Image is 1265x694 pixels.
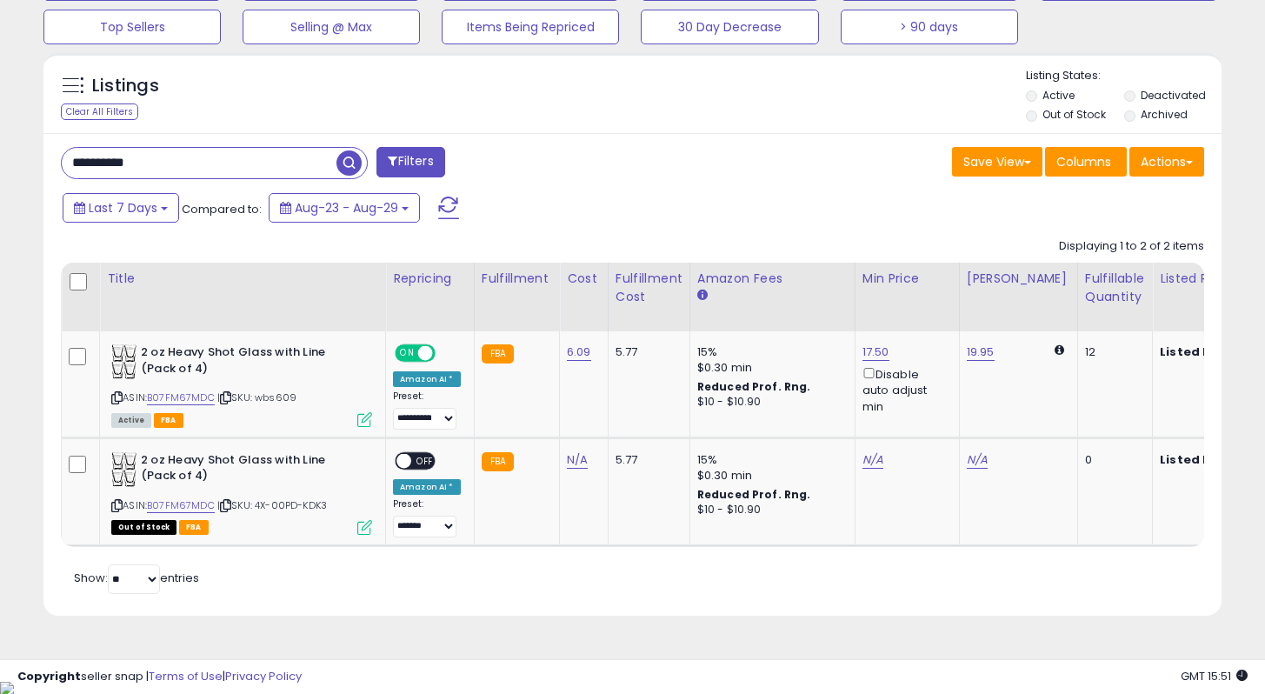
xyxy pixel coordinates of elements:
span: Columns [1056,153,1111,170]
div: Preset: [393,498,461,537]
a: Privacy Policy [225,668,302,684]
div: $10 - $10.90 [697,395,842,410]
span: All listings that are currently out of stock and unavailable for purchase on Amazon [111,520,176,535]
span: ON [396,346,418,361]
div: Disable auto adjust min [862,364,946,415]
span: All listings currently available for purchase on Amazon [111,413,151,428]
b: Reduced Prof. Rng. [697,487,811,502]
button: Last 7 Days [63,193,179,223]
span: OFF [433,346,461,361]
button: Actions [1129,147,1204,177]
div: Fulfillment Cost [616,270,682,306]
a: N/A [567,451,588,469]
div: 15% [697,452,842,468]
a: N/A [967,451,988,469]
a: 6.09 [567,344,591,361]
span: Show: entries [74,570,199,586]
div: 0 [1085,452,1139,468]
div: ASIN: [111,452,372,533]
span: OFF [411,453,439,468]
div: Cost [567,270,601,288]
span: 2025-09-6 15:51 GMT [1181,668,1248,684]
div: Preset: [393,390,461,430]
div: [PERSON_NAME] [967,270,1070,288]
label: Deactivated [1141,88,1206,103]
div: $0.30 min [697,360,842,376]
div: Amazon Fees [697,270,848,288]
div: $10 - $10.90 [697,503,842,517]
div: Amazon AI * [393,371,461,387]
label: Active [1042,88,1075,103]
a: 19.95 [967,344,995,361]
button: Columns [1045,147,1127,177]
div: Amazon AI * [393,479,461,495]
button: 30 Day Decrease [641,10,818,44]
div: Displaying 1 to 2 of 2 items [1059,238,1204,255]
b: Reduced Prof. Rng. [697,379,811,394]
span: Last 7 Days [89,199,157,217]
div: Min Price [862,270,952,288]
button: Top Sellers [43,10,221,44]
div: Repricing [393,270,467,288]
button: > 90 days [841,10,1018,44]
b: 2 oz Heavy Shot Glass with Line (Pack of 4) [141,344,352,381]
strong: Copyright [17,668,81,684]
span: Compared to: [182,201,262,217]
b: Listed Price: [1160,451,1239,468]
span: FBA [154,413,183,428]
a: N/A [862,451,883,469]
div: ASIN: [111,344,372,425]
button: Aug-23 - Aug-29 [269,193,420,223]
small: Amazon Fees. [697,288,708,304]
div: $0.30 min [697,468,842,484]
label: Out of Stock [1042,107,1106,122]
a: Terms of Use [149,668,223,684]
p: Listing States: [1026,68,1222,84]
a: 17.50 [862,344,889,361]
div: Fulfillment [482,270,552,288]
span: | SKU: wbs609 [217,390,296,404]
label: Archived [1141,107,1188,122]
span: Aug-23 - Aug-29 [295,199,398,217]
b: 2 oz Heavy Shot Glass with Line (Pack of 4) [141,452,352,489]
img: 41c59KaecYL._SL40_.jpg [111,344,136,379]
small: FBA [482,344,514,364]
a: B07FM67MDC [147,498,215,513]
button: Filters [376,147,444,177]
button: Save View [952,147,1042,177]
div: Clear All Filters [61,103,138,120]
div: seller snap | | [17,669,302,685]
a: B07FM67MDC [147,390,215,405]
b: Listed Price: [1160,344,1239,360]
div: 5.77 [616,452,676,468]
h5: Listings [92,74,159,98]
span: FBA [179,520,209,535]
img: 41c59KaecYL._SL40_.jpg [111,452,136,487]
button: Selling @ Max [243,10,420,44]
small: FBA [482,452,514,471]
div: 15% [697,344,842,360]
div: Title [107,270,378,288]
div: 5.77 [616,344,676,360]
button: Items Being Repriced [442,10,619,44]
span: | SKU: 4X-00PD-KDK3 [217,498,327,512]
div: 12 [1085,344,1139,360]
div: Fulfillable Quantity [1085,270,1145,306]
